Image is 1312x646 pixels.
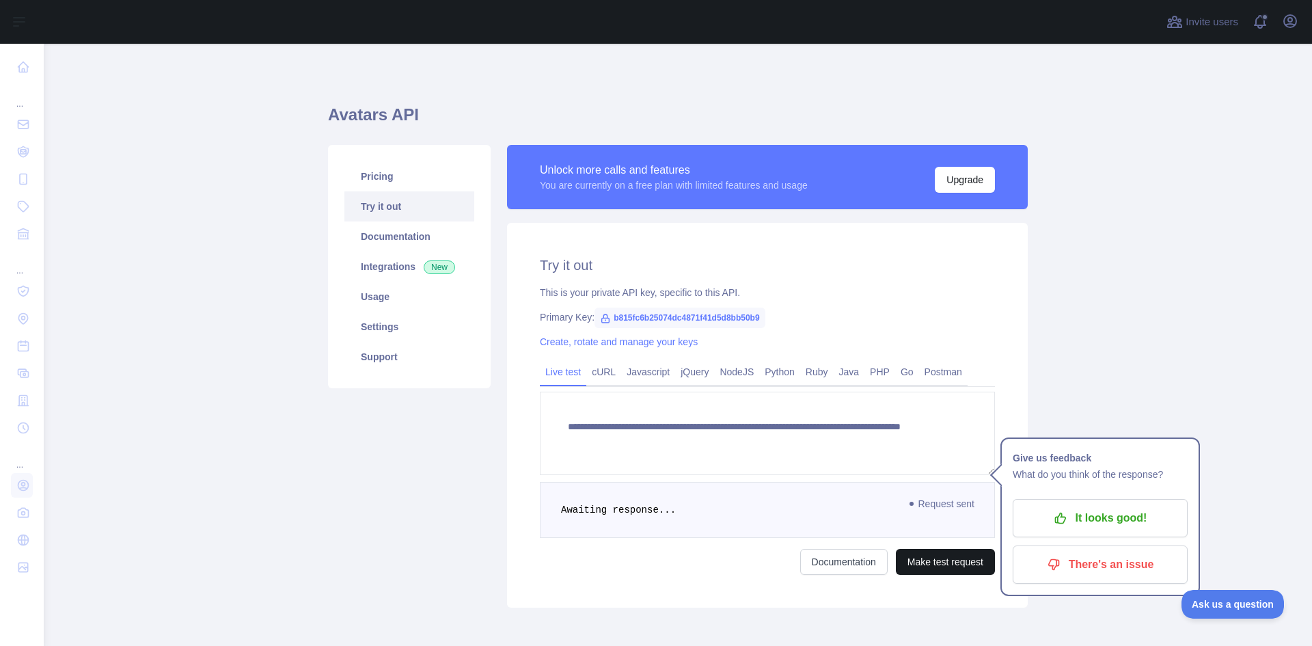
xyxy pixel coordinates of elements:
a: Documentation [800,549,888,575]
a: Java [834,361,865,383]
a: Javascript [621,361,675,383]
a: Try it out [344,191,474,221]
a: Pricing [344,161,474,191]
a: cURL [586,361,621,383]
span: b815fc6b25074dc4871f41d5d8bb50b9 [594,308,765,328]
a: Python [759,361,800,383]
div: ... [11,443,33,470]
div: Primary Key: [540,310,995,324]
div: This is your private API key, specific to this API. [540,286,995,299]
a: Usage [344,282,474,312]
a: Postman [919,361,968,383]
span: Awaiting response... [561,504,676,515]
h1: Avatars API [328,104,1028,137]
button: There's an issue [1013,546,1188,584]
a: Ruby [800,361,834,383]
button: Upgrade [935,167,995,193]
a: Live test [540,361,586,383]
div: You are currently on a free plan with limited features and usage [540,178,808,192]
p: It looks good! [1023,507,1177,530]
button: It looks good! [1013,499,1188,537]
a: Integrations New [344,252,474,282]
a: Support [344,342,474,372]
a: Documentation [344,221,474,252]
a: Create, rotate and manage your keys [540,336,698,347]
a: PHP [864,361,895,383]
div: ... [11,249,33,276]
button: Make test request [896,549,995,575]
span: New [424,260,455,274]
div: Unlock more calls and features [540,162,808,178]
p: There's an issue [1023,553,1177,576]
a: jQuery [675,361,714,383]
h2: Try it out [540,256,995,275]
button: Invite users [1164,11,1241,33]
span: Invite users [1186,14,1238,30]
a: NodeJS [714,361,759,383]
a: Go [895,361,919,383]
div: ... [11,82,33,109]
h1: Give us feedback [1013,450,1188,466]
span: Request sent [903,496,982,512]
iframe: Toggle Customer Support [1181,590,1285,619]
p: What do you think of the response? [1013,466,1188,483]
a: Settings [344,312,474,342]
